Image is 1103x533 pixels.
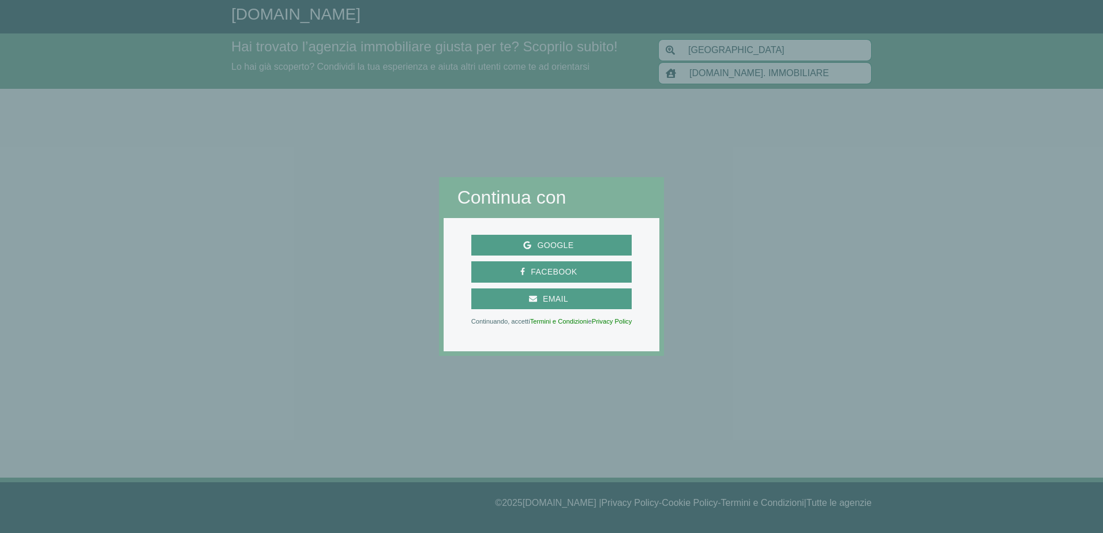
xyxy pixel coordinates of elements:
[592,318,632,325] a: Privacy Policy
[530,318,588,325] a: Termini e Condizioni
[471,235,632,256] button: Google
[471,288,632,310] button: Email
[471,318,632,324] p: Continuando, accetti e
[531,238,579,253] span: Google
[471,261,632,283] button: Facebook
[457,186,646,208] h2: Continua con
[525,265,583,279] span: Facebook
[537,292,574,306] span: Email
